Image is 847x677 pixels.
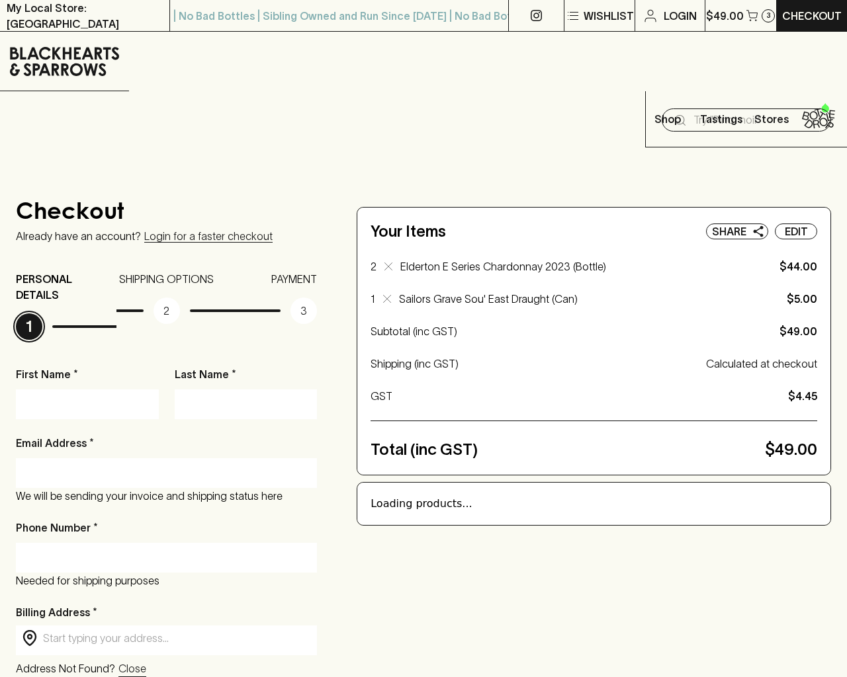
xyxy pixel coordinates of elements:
p: Elderton E Series Chardonnay 2023 (Bottle) [400,259,743,274]
p: PERSONAL DETAILS [16,271,116,303]
p: 3 [290,298,317,324]
button: Edit [775,223,817,239]
input: Start typing your address... [43,631,311,646]
h4: Checkout [16,200,317,228]
p: Address Not Found? [16,660,115,677]
p: SHIPPING OPTIONS [119,271,214,287]
p: Total (inc GST) [371,438,760,461]
p: Email Address * [16,435,94,451]
p: Edit [785,223,808,239]
p: We will be sending your invoice and shipping status here [16,488,317,504]
p: Shop [654,111,681,127]
p: 1 [16,313,42,340]
p: $49.00 [765,438,817,461]
p: 1 [371,291,375,307]
p: Share [712,223,746,239]
p: PAYMENT [271,271,317,287]
p: Subtotal (inc GST) [371,323,774,339]
p: Login [664,8,697,24]
p: 2 [154,298,180,324]
p: Calculated at checkout [706,356,817,372]
p: $49.00 [780,323,817,339]
p: Already have an account? [16,230,141,242]
button: Shop [646,91,696,147]
p: First Name * [16,366,159,382]
p: 2 [371,259,377,274]
p: $49.00 [706,8,744,24]
p: Close [118,660,146,676]
p: Checkout [782,8,842,24]
h5: Your Items [371,221,446,242]
p: $4.45 [788,388,817,404]
p: Needed for shipping purposes [16,573,317,588]
a: Tastings [696,91,746,147]
p: 3 [766,12,771,19]
p: Last Name * [175,366,318,382]
div: Loading products... [371,496,817,512]
p: $5.00 [751,291,817,307]
button: Share [706,223,768,239]
a: Stores [746,91,797,147]
p: GST [371,388,783,404]
input: Try "Pinot noir" [693,110,821,131]
a: Login for a faster checkout [144,230,273,243]
p: Sailors Grave Sou' East Draught (Can) [399,291,743,307]
p: Shipping (inc GST) [371,356,701,372]
p: $44.00 [751,259,817,274]
p: Billing Address * [16,604,317,620]
p: Phone Number * [16,520,98,536]
p: Wishlist [584,8,634,24]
